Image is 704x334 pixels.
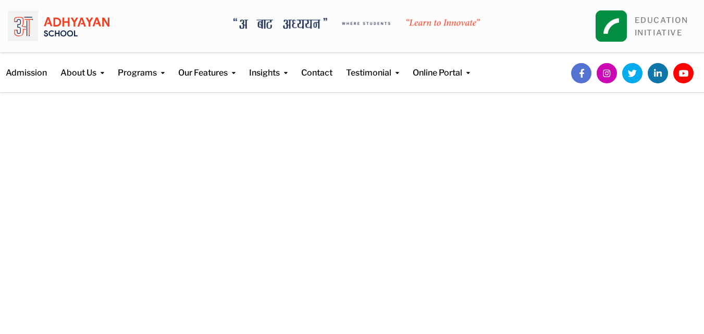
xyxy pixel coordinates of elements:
a: Contact [301,53,332,79]
a: Admission [6,53,47,79]
a: About Us [60,53,104,79]
img: A Bata Adhyayan where students learn to Innovate [233,18,480,29]
a: EDUCATIONINITIATIVE [635,16,688,38]
a: Insights [249,53,288,79]
img: square_leapfrog [596,10,627,42]
a: Testimonial [346,53,399,79]
a: Online Portal [413,53,470,79]
a: Programs [118,53,165,79]
a: Our Features [178,53,236,79]
img: logo [8,8,109,44]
